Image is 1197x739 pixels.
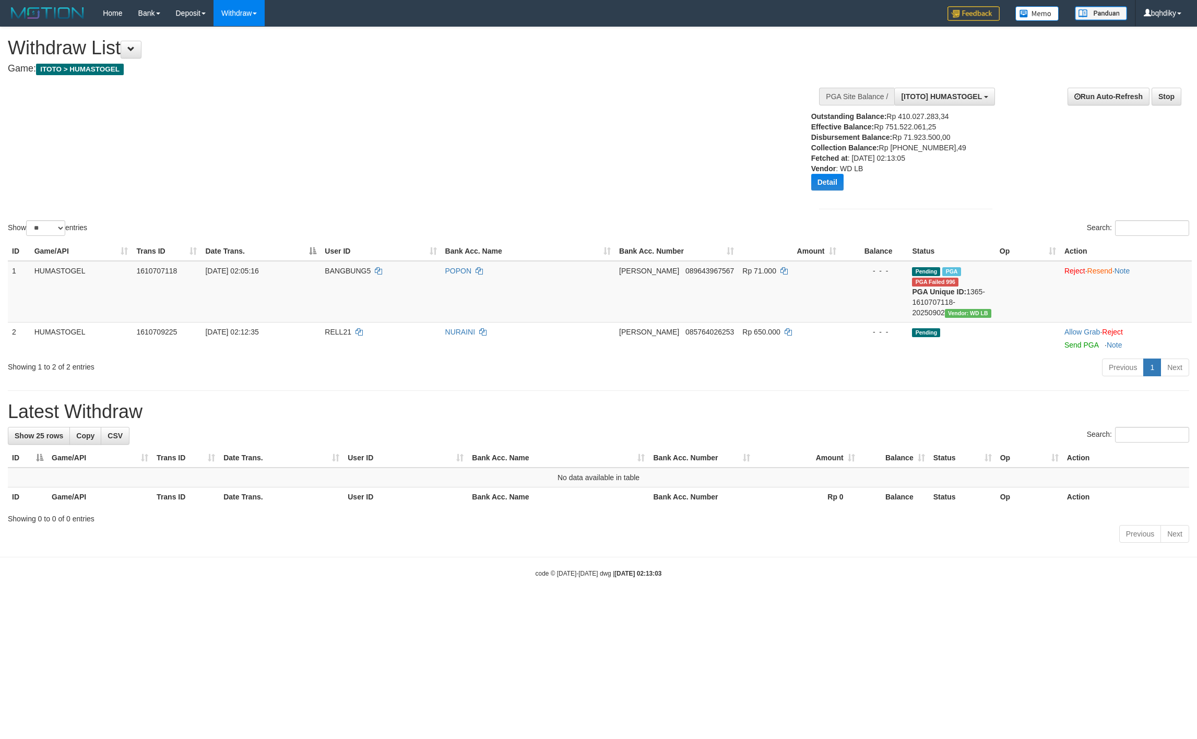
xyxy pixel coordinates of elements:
[1119,525,1161,543] a: Previous
[15,432,63,440] span: Show 25 rows
[536,570,662,577] small: code © [DATE]-[DATE] dwg |
[754,448,859,468] th: Amount: activate to sort column ascending
[8,220,87,236] label: Show entries
[996,487,1063,507] th: Op
[1152,88,1181,105] a: Stop
[48,448,152,468] th: Game/API: activate to sort column ascending
[1064,328,1100,336] a: Allow Grab
[445,267,472,275] a: POPON
[8,401,1189,422] h1: Latest Withdraw
[76,432,94,440] span: Copy
[1102,328,1123,336] a: Reject
[1063,487,1189,507] th: Action
[325,267,371,275] span: BANGBUNG5
[908,242,995,261] th: Status
[901,92,982,101] span: [ITOTO] HUMASTOGEL
[321,242,441,261] th: User ID: activate to sort column ascending
[929,448,996,468] th: Status: activate to sort column ascending
[929,487,996,507] th: Status
[1107,341,1122,349] a: Note
[908,261,995,323] td: 1365-1610707118-20250902
[845,327,904,337] div: - - -
[30,261,133,323] td: HUMASTOGEL
[845,266,904,276] div: - - -
[912,278,958,287] span: PGA Error
[30,242,133,261] th: Game/API: activate to sort column ascending
[912,288,966,296] b: PGA Unique ID:
[754,487,859,507] th: Rp 0
[685,328,734,336] span: Copy 085764026253 to clipboard
[811,144,879,152] b: Collection Balance:
[859,487,929,507] th: Balance
[69,427,101,445] a: Copy
[343,487,468,507] th: User ID
[152,487,219,507] th: Trans ID
[811,174,844,190] button: Detail
[614,570,661,577] strong: [DATE] 02:13:03
[1060,261,1192,323] td: · ·
[947,6,1000,21] img: Feedback.jpg
[859,448,929,468] th: Balance: activate to sort column ascending
[840,242,908,261] th: Balance
[108,432,123,440] span: CSV
[136,267,177,275] span: 1610707118
[8,64,788,74] h4: Game:
[1064,328,1102,336] span: ·
[205,328,258,336] span: [DATE] 02:12:35
[738,242,840,261] th: Amount: activate to sort column ascending
[1115,267,1130,275] a: Note
[8,38,788,58] h1: Withdraw List
[8,468,1189,487] td: No data available in table
[811,112,887,121] b: Outstanding Balance:
[8,357,491,372] div: Showing 1 to 2 of 2 entries
[649,487,754,507] th: Bank Acc. Number
[101,427,129,445] a: CSV
[1087,267,1112,275] a: Resend
[201,242,321,261] th: Date Trans.: activate to sort column descending
[819,88,894,105] div: PGA Site Balance /
[132,242,201,261] th: Trans ID: activate to sort column ascending
[811,111,969,198] div: Rp 410.027.283,34 Rp 751.522.061,25 Rp 71.923.500,00 Rp [PHONE_NUMBER],49 : [DATE] 02:13:05 : WD LB
[8,261,30,323] td: 1
[995,242,1060,261] th: Op: activate to sort column ascending
[8,322,30,354] td: 2
[219,487,343,507] th: Date Trans.
[1115,427,1189,443] input: Search:
[8,509,1189,524] div: Showing 0 to 0 of 0 entries
[48,487,152,507] th: Game/API
[1068,88,1149,105] a: Run Auto-Refresh
[894,88,994,105] button: [ITOTO] HUMASTOGEL
[343,448,468,468] th: User ID: activate to sort column ascending
[811,154,848,162] b: Fetched at
[945,309,991,318] span: Vendor URL: https://dashboard.q2checkout.com/secure
[8,448,48,468] th: ID: activate to sort column descending
[619,328,679,336] span: [PERSON_NAME]
[445,328,476,336] a: NURAINI
[1064,341,1098,349] a: Send PGA
[1160,359,1189,376] a: Next
[1143,359,1161,376] a: 1
[468,487,649,507] th: Bank Acc. Name
[205,267,258,275] span: [DATE] 02:05:16
[619,267,679,275] span: [PERSON_NAME]
[8,487,48,507] th: ID
[1075,6,1127,20] img: panduan.png
[26,220,65,236] select: Showentries
[1060,322,1192,354] td: ·
[742,267,776,275] span: Rp 71.000
[1160,525,1189,543] a: Next
[685,267,734,275] span: Copy 089643967567 to clipboard
[8,427,70,445] a: Show 25 rows
[441,242,615,261] th: Bank Acc. Name: activate to sort column ascending
[942,267,961,276] span: Marked by bqheka
[811,164,836,173] b: Vendor
[912,328,940,337] span: Pending
[8,242,30,261] th: ID
[325,328,351,336] span: RELL21
[1063,448,1189,468] th: Action
[136,328,177,336] span: 1610709225
[1087,220,1189,236] label: Search:
[152,448,219,468] th: Trans ID: activate to sort column ascending
[811,123,874,131] b: Effective Balance:
[1060,242,1192,261] th: Action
